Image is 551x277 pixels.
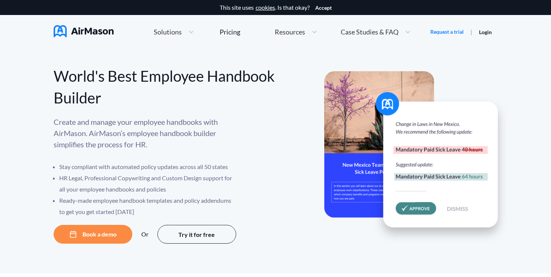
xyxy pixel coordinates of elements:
a: Pricing [220,25,240,39]
li: Stay compliant with automated policy updates across all 50 states [59,161,237,172]
span: | [470,28,472,35]
a: cookies [256,4,275,11]
img: hero-banner [324,71,508,243]
div: Or [141,231,148,238]
button: Try it for free [157,225,236,244]
p: Create and manage your employee handbooks with AirMason. AirMason’s employee handbook builder sim... [54,116,237,150]
li: Ready-made employee handbook templates and policy addendums to get you get started [DATE] [59,195,237,217]
button: Book a demo [54,225,132,244]
li: HR Legal, Professional Copywriting and Custom Design support for all your employee handbooks and ... [59,172,237,195]
span: Case Studies & FAQ [341,28,398,35]
span: Resources [275,28,305,35]
a: Login [479,29,492,35]
img: AirMason Logo [54,25,114,37]
div: World's Best Employee Handbook Builder [54,65,276,109]
span: Solutions [154,28,182,35]
a: Request a trial [430,28,464,36]
button: Accept cookies [315,5,332,11]
div: Pricing [220,28,240,35]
